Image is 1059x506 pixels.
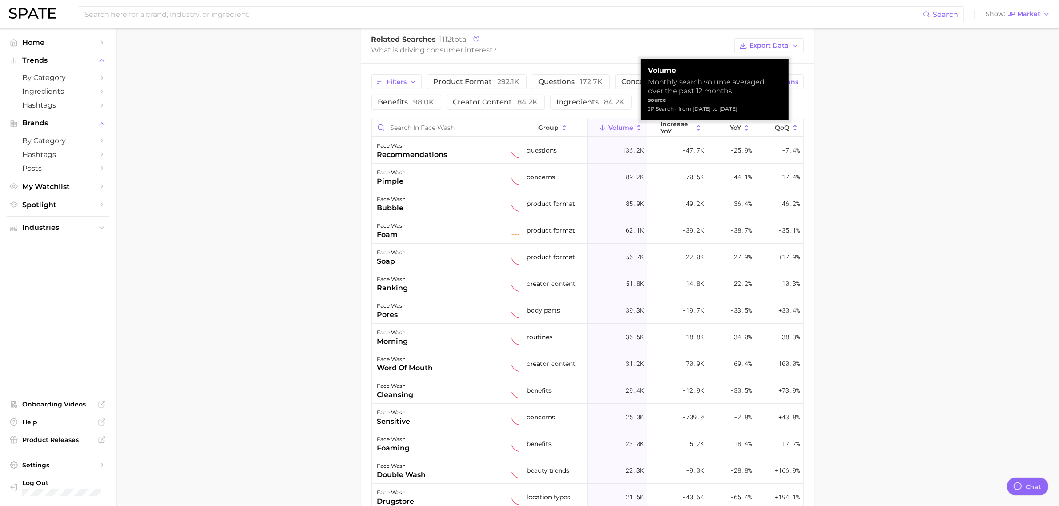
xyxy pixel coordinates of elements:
[7,198,109,212] a: Spotlight
[377,470,426,480] div: double wash
[730,358,752,369] span: -69.4%
[22,418,93,426] span: Help
[22,224,93,232] span: Industries
[378,98,435,106] span: benefits
[779,305,800,316] span: +30.4%
[682,305,704,316] span: -19.7k
[372,270,803,297] button: face washrankingsustained declinercreator content51.8k-14.8k-22.2%-10.3%
[682,412,704,422] span: -709.0
[933,10,958,19] span: Search
[782,438,800,449] span: +7.7%
[372,190,803,217] button: face washbubblesustained declinerproduct format85.9k-49.2k-36.4%-46.2%
[779,385,800,396] span: +73.9%
[22,119,93,127] span: Brands
[511,337,519,345] img: sustained decliner
[779,412,800,422] span: +43.8%
[730,305,752,316] span: -33.5%
[372,164,803,190] button: face washpimplesustained declinerconcerns89.2k-70.5k-44.1%-17.4%
[730,172,752,182] span: -44.1%
[372,404,803,430] button: face washsensitivesustained declinerconcerns25.0k-709.0-2.8%+43.8%
[527,172,555,182] span: concerns
[626,278,644,289] span: 51.8k
[682,332,704,342] span: -18.8k
[387,78,407,86] span: Filters
[527,412,555,422] span: concerns
[377,194,406,205] div: face wash
[498,77,520,86] span: 292.1k
[730,492,752,502] span: -65.4%
[523,119,588,137] button: group
[779,225,800,236] span: -35.1%
[730,198,752,209] span: -36.4%
[22,137,93,145] span: by Category
[779,252,800,262] span: +17.9%
[511,151,519,159] img: sustained decliner
[414,98,435,106] span: 98.0k
[7,71,109,84] a: by Category
[782,145,800,156] span: -7.4%
[622,145,644,156] span: 136.2k
[22,56,93,64] span: Trends
[372,350,803,377] button: face washword of mouthsustained declinercreator content31.2k-70.9k-69.4%-100.0%
[734,38,804,53] button: Export Data
[377,487,415,498] div: face wash
[22,400,93,408] span: Onboarding Videos
[682,492,704,502] span: -40.6k
[377,407,411,418] div: face wash
[22,479,125,487] span: Log Out
[686,438,704,449] span: -5.2k
[377,443,410,454] div: foaming
[626,465,644,476] span: 22.3k
[730,124,741,131] span: YoY
[377,247,406,258] div: face wash
[7,458,109,472] a: Settings
[682,145,704,156] span: -47.7k
[372,119,523,136] input: Search in face wash
[626,225,644,236] span: 62.1k
[779,332,800,342] span: -38.3%
[580,77,603,86] span: 172.7k
[7,148,109,161] a: Hashtags
[511,231,519,239] img: flat
[7,116,109,130] button: Brands
[377,309,406,320] div: pores
[372,457,803,484] button: face washdouble washsustained declinerbeauty trends22.3k-9.0k-28.8%+166.9%
[986,12,1005,16] span: Show
[539,77,603,86] span: questions
[538,124,559,131] span: group
[372,137,803,164] button: face washrecommendationssustained declinerquestions136.2k-47.7k-25.9%-7.4%
[22,182,93,191] span: My Watchlist
[22,164,93,173] span: Posts
[7,36,109,49] a: Home
[682,225,704,236] span: -39.2k
[730,332,752,342] span: -34.0%
[372,244,803,270] button: face washsoapsustained declinerproduct format56.7k-22.0k-27.9%+17.9%
[511,311,519,319] img: sustained decliner
[22,73,93,82] span: by Category
[371,35,436,44] span: Related Searches
[434,77,520,86] span: product format
[377,461,426,471] div: face wash
[22,201,93,209] span: Spotlight
[527,198,575,209] span: product format
[22,101,93,109] span: Hashtags
[626,198,644,209] span: 85.9k
[527,145,557,156] span: questions
[511,177,519,185] img: sustained decliner
[775,124,789,131] span: QoQ
[527,305,560,316] span: body parts
[372,377,803,404] button: face washcleansingsustained declinerbenefits29.4k-12.9k-30.5%+73.9%
[527,492,570,502] span: location types
[750,42,789,49] span: Export Data
[511,284,519,292] img: sustained decliner
[22,150,93,159] span: Hashtags
[527,225,575,236] span: product format
[377,256,406,267] div: soap
[372,217,803,244] button: face washfoamflatproduct format62.1k-39.2k-38.7%-35.1%
[7,161,109,175] a: Posts
[622,77,684,86] span: concerns
[440,35,452,44] span: 1112
[7,415,109,429] a: Help
[527,465,569,476] span: beauty trends
[734,412,752,422] span: -2.8%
